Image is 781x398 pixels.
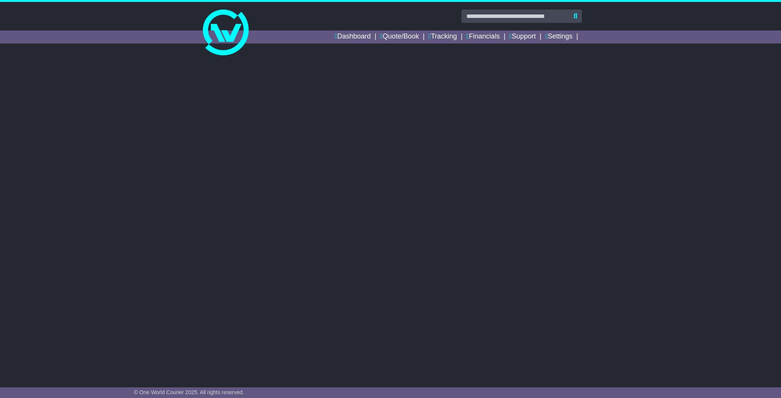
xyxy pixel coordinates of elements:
a: Quote/Book [357,30,402,43]
a: Support [499,30,530,43]
a: Settings [539,30,572,43]
a: Dashboard [307,30,347,43]
a: Tracking [411,30,445,43]
span: © One World Courier 2025. All rights reserved. [134,389,244,395]
a: Financials [455,30,489,43]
